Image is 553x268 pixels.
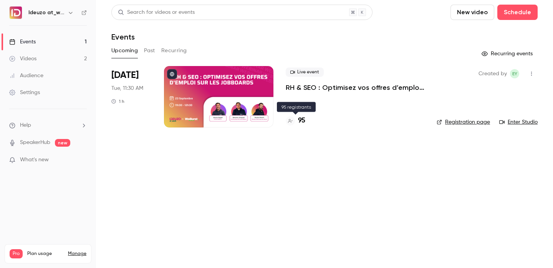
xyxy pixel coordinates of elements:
div: Audience [9,72,43,79]
a: Manage [68,251,86,257]
a: Enter Studio [499,118,538,126]
div: Events [9,38,36,46]
div: Sep 23 Tue, 11:30 AM (Europe/Madrid) [111,66,152,127]
span: EY [512,69,517,78]
div: Videos [9,55,36,63]
div: Settings [9,89,40,96]
h1: Events [111,32,135,41]
span: new [55,139,70,147]
span: [DATE] [111,69,139,81]
div: 1 h [111,98,124,104]
button: Recurring [161,45,187,57]
a: Registration page [437,118,490,126]
button: Schedule [497,5,538,20]
li: help-dropdown-opener [9,121,87,129]
span: Pro [10,249,23,258]
img: Ideuzo at_work [10,7,22,19]
h4: 95 [298,116,305,126]
span: Eva Yahiaoui [510,69,519,78]
span: Plan usage [27,251,63,257]
div: Search for videos or events [118,8,195,17]
span: What's new [20,156,49,164]
button: Recurring events [478,48,538,60]
button: New video [450,5,494,20]
button: Upcoming [111,45,138,57]
span: Tue, 11:30 AM [111,84,143,92]
a: 95 [286,116,305,126]
span: Help [20,121,31,129]
button: Past [144,45,155,57]
a: RH & SEO : Optimisez vos offres d’emploi sur les jobboards [286,83,424,92]
span: Created by [478,69,507,78]
a: SpeakerHub [20,139,50,147]
iframe: Noticeable Trigger [78,157,87,164]
h6: Ideuzo at_work [28,9,65,17]
span: Live event [286,68,324,77]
